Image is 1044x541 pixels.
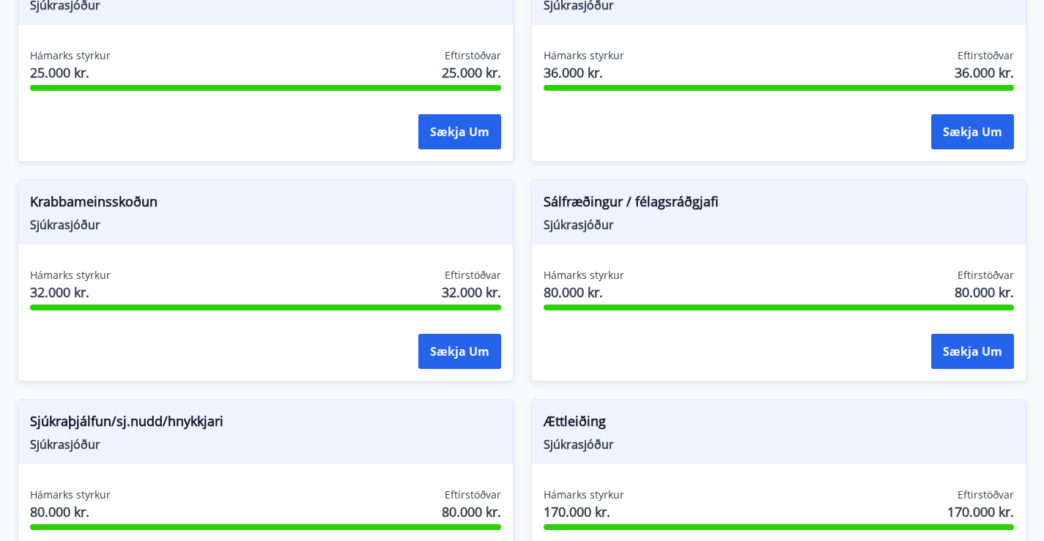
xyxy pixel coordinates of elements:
[30,192,501,217] span: Krabbameinsskoðun
[955,63,1014,82] span: 36.000 kr.
[958,488,1014,502] span: Eftirstöðvar
[445,268,501,283] span: Eftirstöðvar
[931,114,1014,149] button: Sækja um
[442,502,501,521] span: 80.000 kr.
[442,283,501,302] span: 32.000 kr.
[30,502,111,521] span: 80.000 kr.
[418,114,501,149] button: Sækja um
[544,192,1015,217] span: Sálfræðingur / félagsráðgjafi
[544,63,624,82] span: 36.000 kr.
[445,488,501,502] span: Eftirstöðvar
[544,268,624,283] span: Hámarks styrkur
[955,283,1014,302] span: 80.000 kr.
[30,488,111,502] span: Hámarks styrkur
[30,411,501,436] span: Sjúkraþjálfun/sj.nudd/hnykkjari
[30,48,111,63] span: Hámarks styrkur
[544,48,624,63] span: Hámarks styrkur
[30,217,501,233] span: Sjúkrasjóður
[958,268,1014,283] span: Eftirstöðvar
[30,436,501,452] span: Sjúkrasjóður
[30,268,111,283] span: Hámarks styrkur
[544,488,624,502] span: Hámarks styrkur
[958,48,1014,63] span: Eftirstöðvar
[442,63,501,82] span: 25.000 kr.
[544,283,624,302] span: 80.000 kr.
[30,283,111,302] span: 32.000 kr.
[544,502,624,521] span: 170.000 kr.
[418,334,501,369] button: Sækja um
[544,436,1015,452] span: Sjúkrasjóður
[445,48,501,63] span: Eftirstöðvar
[947,502,1014,521] span: 170.000 kr.
[544,217,1015,233] span: Sjúkrasjóður
[30,63,111,82] span: 25.000 kr.
[931,334,1014,369] button: Sækja um
[544,411,1015,436] span: Ættleiðing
